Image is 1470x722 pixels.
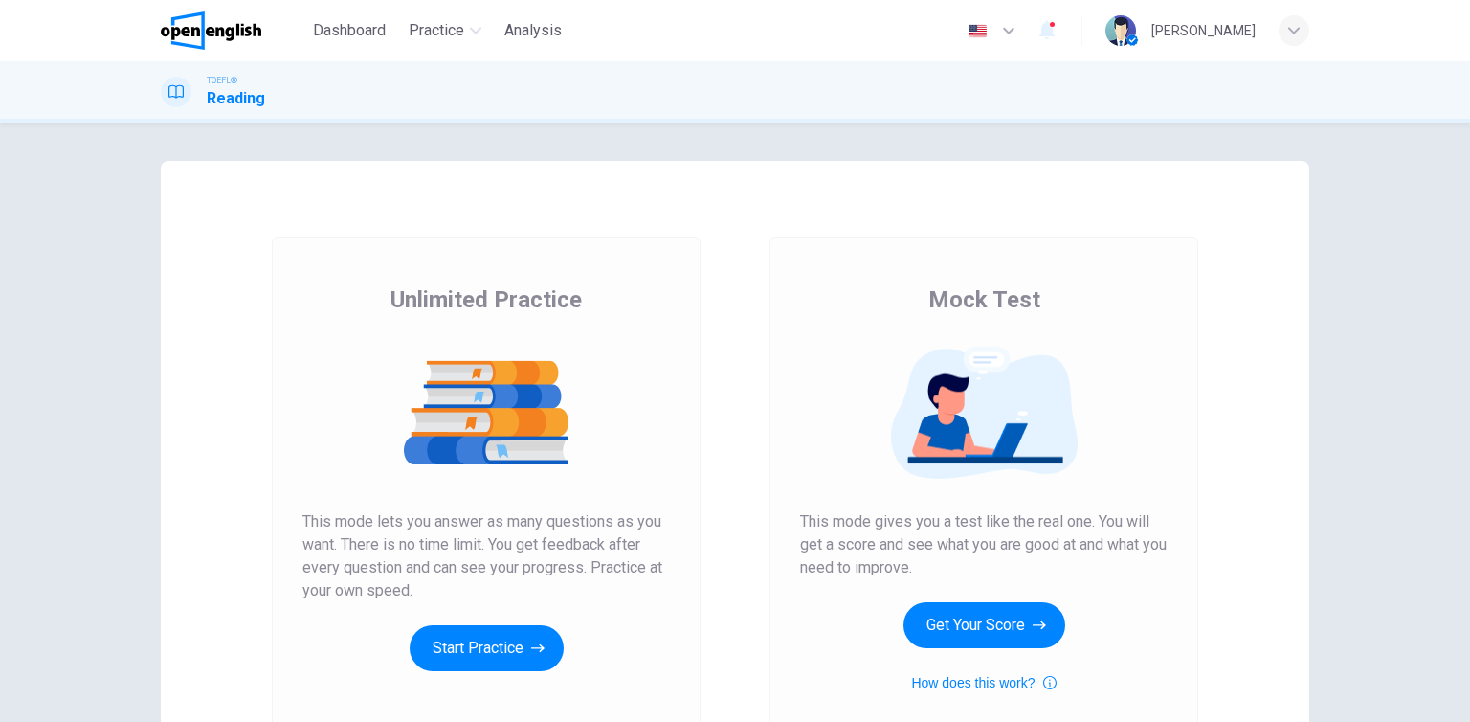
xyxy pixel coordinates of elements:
button: Start Practice [410,625,564,671]
button: Analysis [497,13,569,48]
span: Dashboard [313,19,386,42]
h1: Reading [207,87,265,110]
button: How does this work? [911,671,1056,694]
span: Practice [409,19,464,42]
img: OpenEnglish logo [161,11,261,50]
div: [PERSON_NAME] [1151,19,1256,42]
button: Get Your Score [903,602,1065,648]
a: OpenEnglish logo [161,11,305,50]
button: Dashboard [305,13,393,48]
span: This mode lets you answer as many questions as you want. There is no time limit. You get feedback... [302,510,670,602]
img: en [966,24,990,38]
img: Profile picture [1105,15,1136,46]
span: Analysis [504,19,562,42]
span: TOEFL® [207,74,237,87]
span: Mock Test [928,284,1040,315]
span: This mode gives you a test like the real one. You will get a score and see what you are good at a... [800,510,1168,579]
button: Practice [401,13,489,48]
span: Unlimited Practice [390,284,582,315]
